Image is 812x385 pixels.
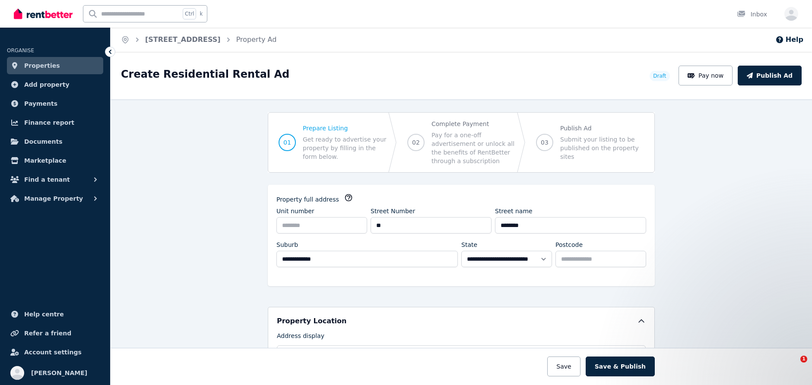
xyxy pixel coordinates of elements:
[277,331,324,344] label: Address display
[24,174,70,185] span: Find a tenant
[7,344,103,361] a: Account settings
[236,35,277,44] a: Property Ad
[283,138,291,147] span: 01
[183,8,196,19] span: Ctrl
[7,95,103,112] a: Payments
[24,155,66,166] span: Marketplace
[145,35,221,44] a: [STREET_ADDRESS]
[7,190,103,207] button: Manage Property
[653,73,666,79] span: Draft
[24,136,63,147] span: Documents
[555,240,583,249] label: Postcode
[7,76,103,93] a: Add property
[7,57,103,74] a: Properties
[24,60,60,71] span: Properties
[24,347,82,357] span: Account settings
[276,207,314,215] label: Unit number
[24,193,83,204] span: Manage Property
[560,124,644,133] span: Publish Ad
[431,131,515,165] span: Pay for a one-off advertisement or unlock all the benefits of RentBetter through a subscription
[121,67,289,81] h1: Create Residential Rental Ad
[268,112,655,173] nav: Progress
[547,357,580,376] button: Save
[24,98,57,109] span: Payments
[24,309,64,319] span: Help centre
[7,306,103,323] a: Help centre
[737,10,767,19] div: Inbox
[276,195,339,204] label: Property full address
[24,328,71,338] span: Refer a friend
[7,325,103,342] a: Refer a friend
[277,316,346,326] h5: Property Location
[371,207,415,215] label: Street Number
[111,28,287,52] nav: Breadcrumb
[679,66,733,85] button: Pay now
[31,368,87,378] span: [PERSON_NAME]
[303,124,387,133] span: Prepare Listing
[7,171,103,188] button: Find a tenant
[412,138,420,147] span: 02
[738,66,802,85] button: Publish Ad
[276,240,298,249] label: Suburb
[495,207,533,215] label: Street name
[24,79,70,90] span: Add property
[431,120,515,128] span: Complete Payment
[7,133,103,150] a: Documents
[783,356,803,376] iframe: Intercom live chat
[7,114,103,131] a: Finance report
[586,357,655,376] button: Save & Publish
[461,240,477,249] label: State
[560,135,644,161] span: Submit your listing to be published on the property sites
[200,10,203,17] span: k
[303,135,387,161] span: Get ready to advertise your property by filling in the form below.
[800,356,807,363] span: 1
[14,7,73,20] img: RentBetter
[775,35,803,45] button: Help
[541,138,549,147] span: 03
[7,47,34,54] span: ORGANISE
[24,117,74,128] span: Finance report
[7,152,103,169] a: Marketplace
